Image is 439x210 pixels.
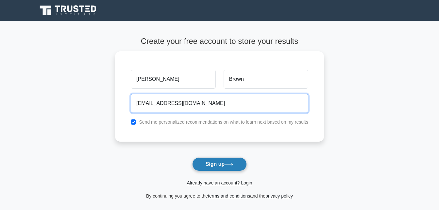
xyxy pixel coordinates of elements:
[208,193,250,199] a: terms and conditions
[131,94,308,113] input: Email
[139,119,308,125] label: Send me personalized recommendations on what to learn next based on my results
[131,70,215,89] input: First name
[111,192,328,200] div: By continuing you agree to the and the
[192,157,247,171] button: Sign up
[265,193,293,199] a: privacy policy
[224,70,308,89] input: Last name
[187,180,252,185] a: Already have an account? Login
[115,37,324,46] h4: Create your free account to store your results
